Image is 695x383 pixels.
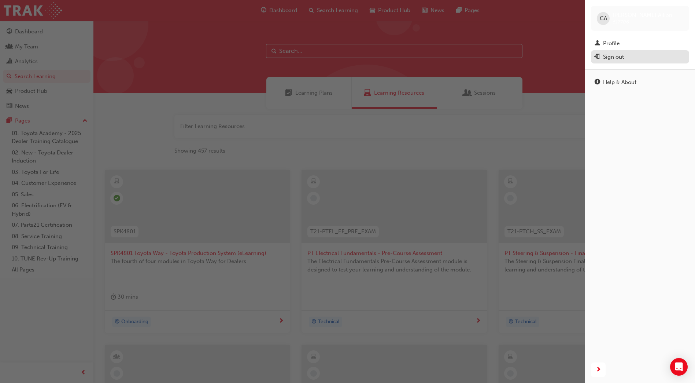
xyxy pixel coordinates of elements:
[595,79,600,86] span: info-icon
[595,54,600,61] span: exit-icon
[591,37,689,50] a: Profile
[603,78,636,87] div: Help & About
[596,365,601,375] span: next-icon
[591,76,689,89] a: Help & About
[600,14,607,23] span: CA
[613,12,672,18] span: [PERSON_NAME] Ailion
[595,40,600,47] span: man-icon
[591,50,689,64] button: Sign out
[613,19,629,25] span: 617706
[603,53,624,61] div: Sign out
[670,358,688,376] div: Open Intercom Messenger
[603,39,620,48] div: Profile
